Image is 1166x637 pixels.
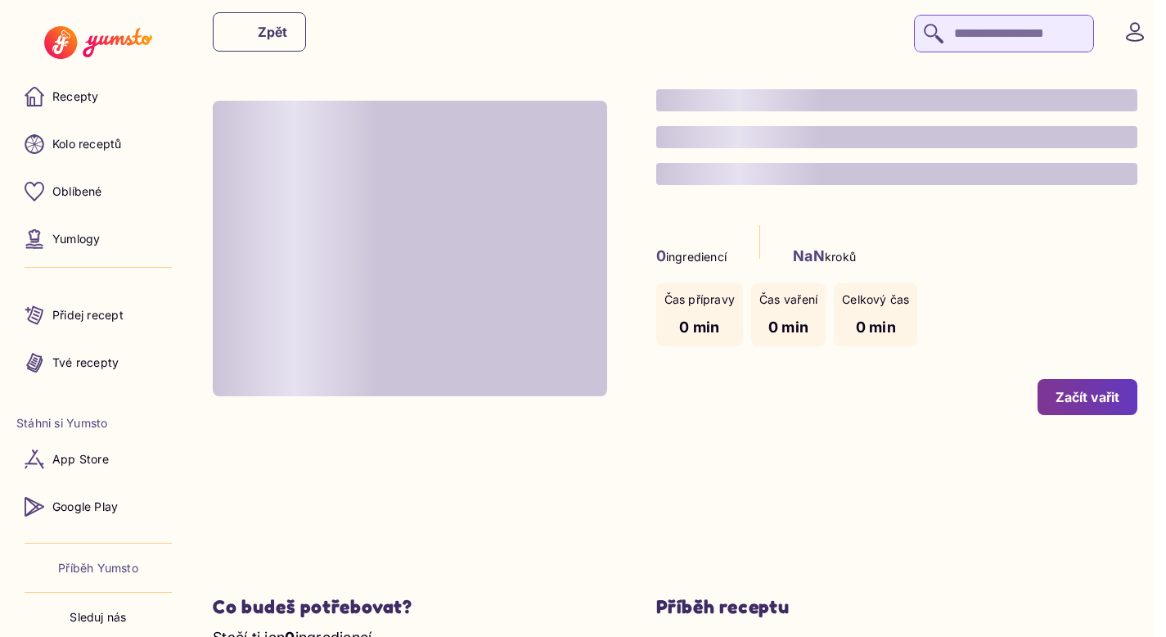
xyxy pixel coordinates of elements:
[52,451,109,468] p: App Store
[16,172,180,211] a: Oblíbené
[656,89,1138,111] span: Loading content
[52,499,118,515] p: Google Play
[656,245,727,267] p: ingrediencí
[52,136,122,152] p: Kolo receptů
[768,318,808,336] span: 0 min
[232,22,287,42] div: Zpět
[1038,379,1137,415] button: Začít vařit
[793,245,856,267] p: kroků
[213,101,607,396] div: Loading image
[16,124,180,164] a: Kolo receptů
[656,247,666,264] span: 0
[842,291,909,308] p: Celkový čas
[856,318,896,336] span: 0 min
[793,247,825,264] span: NaN
[759,291,817,308] p: Čas vaření
[16,296,180,335] a: Přidej recept
[16,415,180,431] li: Stáhni si Yumsto
[16,77,180,116] a: Recepty
[213,12,306,52] button: Zpět
[664,291,736,308] p: Čas přípravy
[213,595,607,619] h2: Co budeš potřebovat?
[52,231,100,247] p: Yumlogy
[656,595,1138,619] h3: Příběh receptu
[16,343,180,382] a: Tvé recepty
[52,307,124,323] p: Přidej recept
[213,101,607,396] span: Loading content
[52,355,119,371] p: Tvé recepty
[58,560,138,576] a: Příběh Yumsto
[16,219,180,259] a: Yumlogy
[52,183,102,200] p: Oblíbené
[656,163,1138,185] span: Loading content
[44,26,151,59] img: Yumsto logo
[679,318,719,336] span: 0 min
[16,487,180,526] a: Google Play
[70,609,126,626] p: Sleduj nás
[52,88,98,105] p: Recepty
[1056,388,1119,406] div: Začít vařit
[16,440,180,479] a: App Store
[656,126,1138,148] span: Loading content
[656,82,1138,192] h1: null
